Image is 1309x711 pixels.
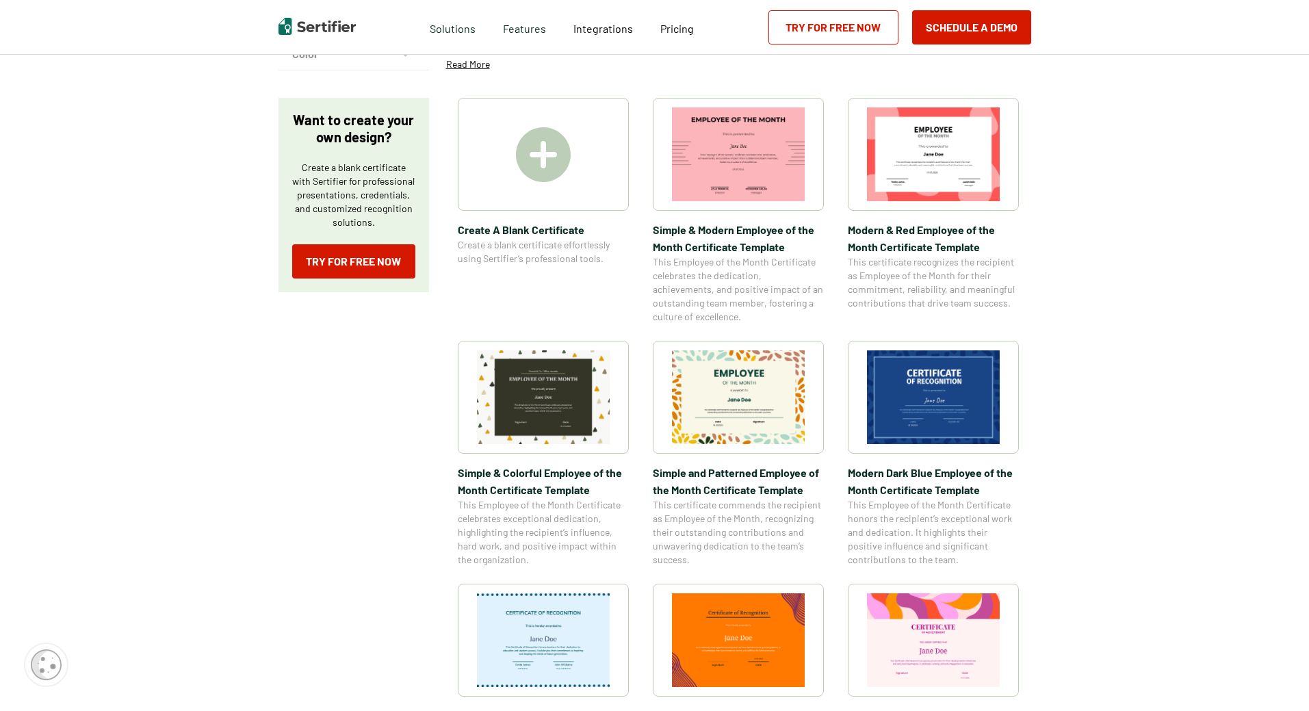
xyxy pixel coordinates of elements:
span: Features [503,18,546,36]
span: This Employee of the Month Certificate celebrates exceptional dedication, highlighting the recipi... [458,498,629,567]
img: Certificate of Recognition for Pastor [672,593,805,687]
span: Simple & Colorful Employee of the Month Certificate Template [458,464,629,498]
a: Simple & Colorful Employee of the Month Certificate TemplateSimple & Colorful Employee of the Mon... [458,341,629,567]
a: Simple & Modern Employee of the Month Certificate TemplateSimple & Modern Employee of the Month C... [653,98,824,324]
span: This Employee of the Month Certificate celebrates the dedication, achievements, and positive impa... [653,255,824,324]
span: Pricing [660,22,694,35]
a: Try for Free Now [768,10,898,44]
span: Create a blank certificate effortlessly using Sertifier’s professional tools. [458,238,629,266]
span: Create A Blank Certificate [458,221,629,238]
img: Create A Blank Certificate [516,127,571,182]
span: Modern Dark Blue Employee of the Month Certificate Template [848,464,1019,498]
img: Sertifier | Digital Credentialing Platform [278,18,356,35]
button: Schedule a Demo [912,10,1031,44]
a: Modern & Red Employee of the Month Certificate TemplateModern & Red Employee of the Month Certifi... [848,98,1019,324]
span: Simple & Modern Employee of the Month Certificate Template [653,221,824,255]
a: Try for Free Now [292,244,415,279]
img: Simple and Patterned Employee of the Month Certificate Template [672,350,805,444]
span: This certificate recognizes the recipient as Employee of the Month for their commitment, reliabil... [848,255,1019,310]
iframe: Chat Widget [1241,645,1309,711]
span: Solutions [430,18,476,36]
img: Certificate of Recognition for Teachers Template [477,593,610,687]
a: Pricing [660,18,694,36]
a: Modern Dark Blue Employee of the Month Certificate TemplateModern Dark Blue Employee of the Month... [848,341,1019,567]
span: Simple and Patterned Employee of the Month Certificate Template [653,464,824,498]
img: Certificate of Achievement for Preschool Template [867,593,1000,687]
span: This certificate commends the recipient as Employee of the Month, recognizing their outstanding c... [653,498,824,567]
span: This Employee of the Month Certificate honors the recipient’s exceptional work and dedication. It... [848,498,1019,567]
img: Modern & Red Employee of the Month Certificate Template [867,107,1000,201]
p: Create a blank certificate with Sertifier for professional presentations, credentials, and custom... [292,161,415,229]
a: Integrations [573,18,633,36]
img: Cookie Popup Icon [31,649,62,680]
img: Simple & Modern Employee of the Month Certificate Template [672,107,805,201]
span: Integrations [573,22,633,35]
p: Want to create your own design? [292,112,415,146]
span: Modern & Red Employee of the Month Certificate Template [848,221,1019,255]
img: Simple & Colorful Employee of the Month Certificate Template [477,350,610,444]
a: Simple and Patterned Employee of the Month Certificate TemplateSimple and Patterned Employee of t... [653,341,824,567]
img: Modern Dark Blue Employee of the Month Certificate Template [867,350,1000,444]
p: Read More [446,57,490,71]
